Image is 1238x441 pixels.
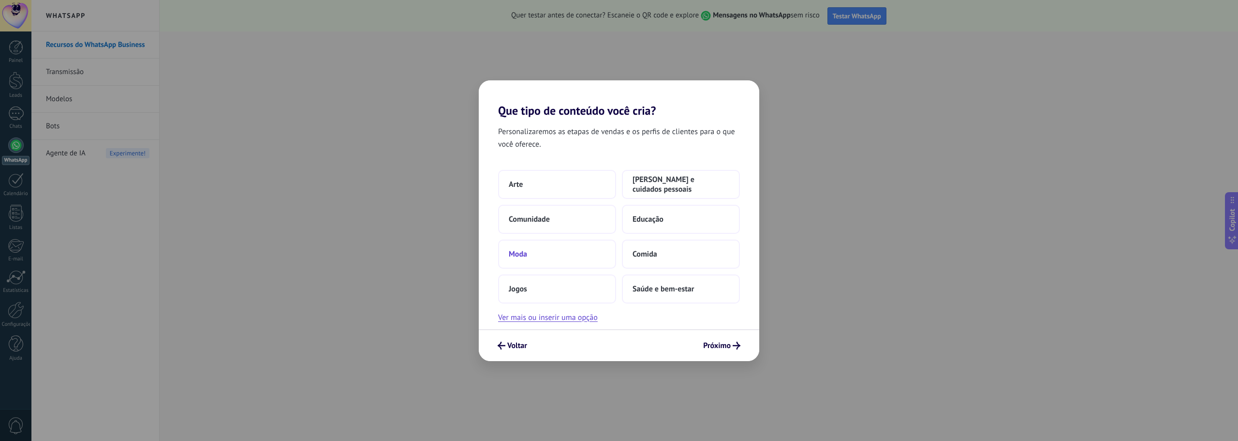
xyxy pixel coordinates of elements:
button: Ver mais ou inserir uma opção [498,311,598,324]
button: [PERSON_NAME] e cuidados pessoais [622,170,740,199]
span: Comida [633,249,657,259]
button: Jogos [498,274,616,304]
button: Arte [498,170,616,199]
button: Voltar [493,337,531,354]
button: Comunidade [498,205,616,234]
span: Arte [509,180,523,189]
button: Comida [622,240,740,269]
span: Moda [509,249,527,259]
span: Saúde e bem-estar [633,284,694,294]
button: Educação [622,205,740,234]
button: Saúde e bem-estar [622,274,740,304]
h2: Que tipo de conteúdo você cria? [479,80,759,118]
span: Próximo [703,342,731,349]
button: Próximo [699,337,745,354]
span: Educação [633,214,663,224]
span: Personalizaremos as etapas de vendas e os perfis de clientes para o que você oferece. [498,125,740,151]
span: Comunidade [509,214,550,224]
span: Voltar [507,342,527,349]
span: [PERSON_NAME] e cuidados pessoais [633,175,729,194]
span: Jogos [509,284,527,294]
button: Moda [498,240,616,269]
